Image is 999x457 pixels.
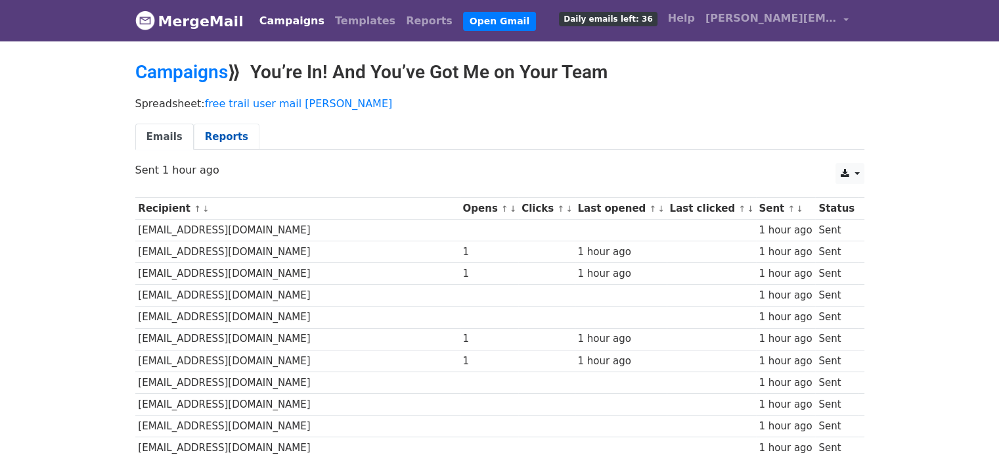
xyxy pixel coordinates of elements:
[756,198,816,220] th: Sent
[759,419,812,434] div: 1 hour ago
[759,441,812,456] div: 1 hour ago
[815,306,857,328] td: Sent
[135,11,155,30] img: MergeMail logo
[518,198,574,220] th: Clicks
[815,350,857,372] td: Sent
[747,204,754,214] a: ↓
[759,310,812,325] div: 1 hour ago
[815,241,857,263] td: Sent
[463,12,536,31] a: Open Gmail
[463,266,516,281] div: 1
[759,288,812,303] div: 1 hour ago
[815,393,857,415] td: Sent
[135,263,460,285] td: [EMAIL_ADDRESS][DOMAIN_NAME]
[135,350,460,372] td: [EMAIL_ADDRESS][DOMAIN_NAME]
[205,97,393,110] a: free trail user mail [PERSON_NAME]
[663,5,700,32] a: Help
[135,241,460,263] td: [EMAIL_ADDRESS][DOMAIN_NAME]
[194,204,201,214] a: ↑
[501,204,508,214] a: ↑
[135,61,228,83] a: Campaigns
[135,416,460,437] td: [EMAIL_ADDRESS][DOMAIN_NAME]
[700,5,854,36] a: [PERSON_NAME][EMAIL_ADDRESS][PERSON_NAME]
[575,198,667,220] th: Last opened
[135,7,244,35] a: MergeMail
[460,198,519,220] th: Opens
[135,306,460,328] td: [EMAIL_ADDRESS][DOMAIN_NAME]
[202,204,210,214] a: ↓
[135,372,460,393] td: [EMAIL_ADDRESS][DOMAIN_NAME]
[815,416,857,437] td: Sent
[554,5,662,32] a: Daily emails left: 36
[135,285,460,306] td: [EMAIL_ADDRESS][DOMAIN_NAME]
[705,11,837,26] span: [PERSON_NAME][EMAIL_ADDRESS][PERSON_NAME]
[649,204,656,214] a: ↑
[135,198,460,220] th: Recipient
[759,266,812,281] div: 1 hour ago
[135,393,460,415] td: [EMAIL_ADDRESS][DOMAIN_NAME]
[463,331,516,347] div: 1
[510,204,517,214] a: ↓
[815,372,857,393] td: Sent
[815,220,857,241] td: Sent
[194,124,259,151] a: Reports
[759,245,812,260] div: 1 hour ago
[135,97,864,110] p: Spreadsheet:
[759,354,812,369] div: 1 hour ago
[667,198,756,220] th: Last clicked
[933,394,999,457] iframe: Chat Widget
[815,328,857,350] td: Sent
[557,204,564,214] a: ↑
[463,245,516,260] div: 1
[759,331,812,347] div: 1 hour ago
[577,266,663,281] div: 1 hour ago
[566,204,573,214] a: ↓
[815,198,857,220] th: Status
[759,375,812,391] div: 1 hour ago
[330,8,401,34] a: Templates
[135,61,864,84] h2: ⟫ You’re In! And You’ve Got Me on Your Team
[815,285,857,306] td: Sent
[135,163,864,177] p: Sent 1 hour ago
[788,204,795,214] a: ↑
[577,245,663,260] div: 1 hour ago
[657,204,665,214] a: ↓
[815,263,857,285] td: Sent
[759,223,812,238] div: 1 hour ago
[401,8,458,34] a: Reports
[577,331,663,347] div: 1 hour ago
[559,12,657,26] span: Daily emails left: 36
[135,328,460,350] td: [EMAIL_ADDRESS][DOMAIN_NAME]
[738,204,745,214] a: ↑
[135,124,194,151] a: Emails
[759,397,812,412] div: 1 hour ago
[577,354,663,369] div: 1 hour ago
[796,204,803,214] a: ↓
[463,354,516,369] div: 1
[135,220,460,241] td: [EMAIL_ADDRESS][DOMAIN_NAME]
[254,8,330,34] a: Campaigns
